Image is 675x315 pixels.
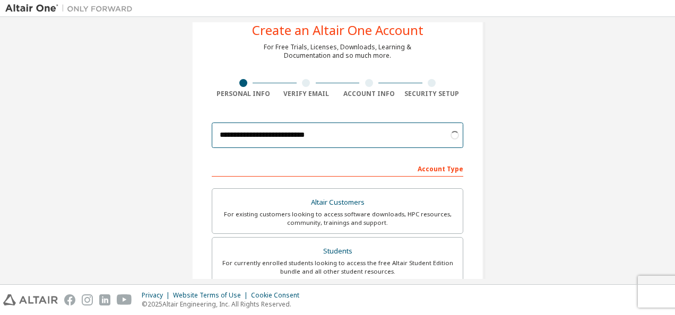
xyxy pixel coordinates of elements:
[117,294,132,305] img: youtube.svg
[401,90,464,98] div: Security Setup
[142,291,173,300] div: Privacy
[251,291,306,300] div: Cookie Consent
[5,3,138,14] img: Altair One
[219,244,456,259] div: Students
[264,43,411,60] div: For Free Trials, Licenses, Downloads, Learning & Documentation and so much more.
[3,294,58,305] img: altair_logo.svg
[82,294,93,305] img: instagram.svg
[142,300,306,309] p: © 2025 Altair Engineering, Inc. All Rights Reserved.
[252,24,423,37] div: Create an Altair One Account
[219,195,456,210] div: Altair Customers
[219,210,456,227] div: For existing customers looking to access software downloads, HPC resources, community, trainings ...
[275,90,338,98] div: Verify Email
[99,294,110,305] img: linkedin.svg
[219,259,456,276] div: For currently enrolled students looking to access the free Altair Student Edition bundle and all ...
[64,294,75,305] img: facebook.svg
[337,90,401,98] div: Account Info
[212,90,275,98] div: Personal Info
[212,160,463,177] div: Account Type
[173,291,251,300] div: Website Terms of Use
